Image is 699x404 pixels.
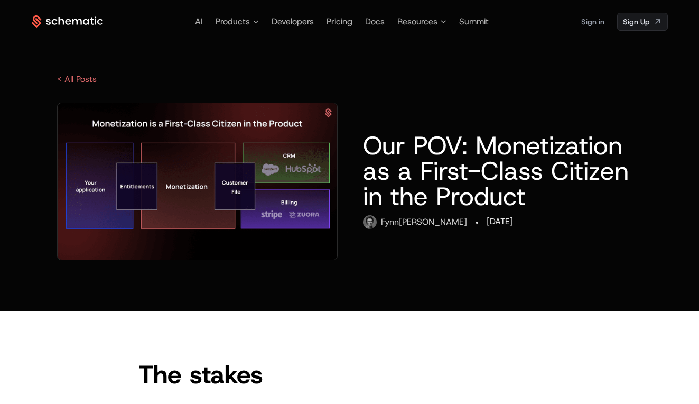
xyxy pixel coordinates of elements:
[487,215,513,228] div: [DATE]
[617,13,668,31] a: [object Object]
[195,16,203,27] a: AI
[58,103,338,260] img: Monetization as First Class
[57,74,97,85] a: < All Posts
[476,215,478,230] div: ·
[365,16,385,27] a: Docs
[272,16,314,27] a: Developers
[581,13,604,30] a: Sign in
[363,215,377,229] img: fynn
[327,16,352,27] a: Pricing
[138,357,263,391] span: The stakes
[381,216,467,228] div: Fynn [PERSON_NAME]
[623,16,649,27] span: Sign Up
[397,15,437,28] span: Resources
[363,133,642,209] h1: Our POV: Monetization as a First-Class Citizen in the Product
[459,16,489,27] a: Summit
[216,15,250,28] span: Products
